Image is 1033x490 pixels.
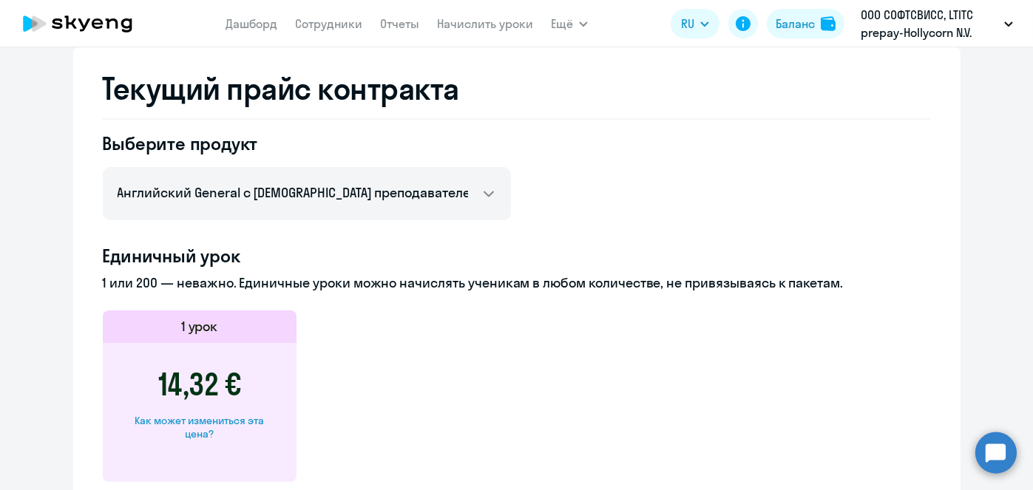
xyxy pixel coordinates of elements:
button: ООО СОФТСВИСС, LTITC prepay-Hollycorn N.V. [853,6,1020,41]
h5: 1 урок [181,317,218,336]
a: Отчеты [380,16,419,31]
a: Дашборд [226,16,277,31]
div: Баланс [776,15,815,33]
h3: 14,32 € [158,367,241,402]
button: Балансbalance [767,9,844,38]
h4: Единичный урок [103,244,931,268]
button: Ещё [551,9,588,38]
span: Ещё [551,15,573,33]
h4: Выберите продукт [103,132,511,155]
p: 1 или 200 — неважно. Единичные уроки можно начислять ученикам в любом количестве, не привязываясь... [103,273,931,293]
button: RU [671,9,719,38]
div: Как может измениться эта цена? [126,414,273,440]
a: Начислить уроки [437,16,533,31]
img: balance [821,16,836,31]
span: RU [681,15,694,33]
a: Сотрудники [295,16,362,31]
h2: Текущий прайс контракта [103,71,931,106]
p: ООО СОФТСВИСС, LTITC prepay-Hollycorn N.V. [861,6,998,41]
